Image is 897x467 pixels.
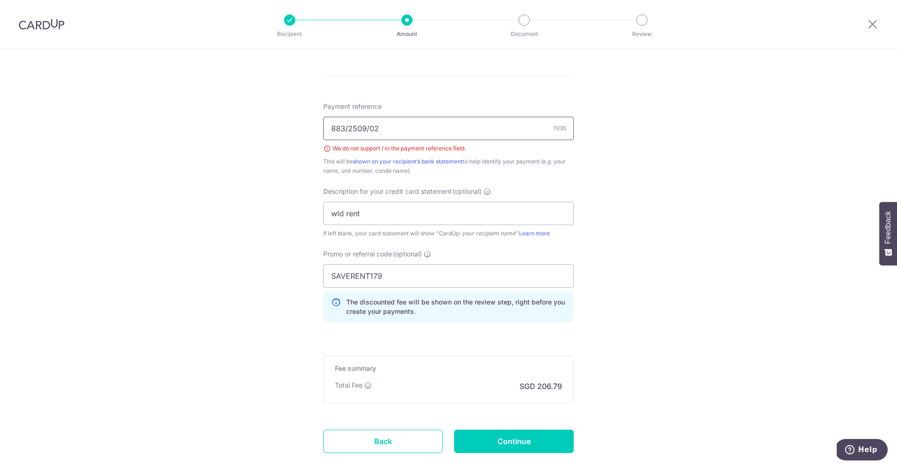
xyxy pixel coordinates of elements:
span: Payment reference [323,102,382,111]
a: Back [323,430,443,453]
div: If left blank, your card statement will show "CardUp- ". [323,229,574,238]
span: Feedback [884,211,892,244]
span: Promo or referral code [323,249,392,259]
h5: Fee summary [335,364,562,373]
p: Review [607,29,676,39]
div: This will be to help identify your payment (e.g. your name, unit number, condo name). [323,157,574,176]
p: Recipient [255,29,324,39]
input: Continue [454,430,574,453]
span: (optional) [393,249,422,259]
span: Description for your credit card statement [323,187,452,196]
p: The discounted fee will be shown on the review step, right before you create your payments. [346,297,566,316]
a: Learn more [519,230,550,237]
input: Example: Rent [323,202,574,225]
p: Document [490,29,559,39]
div: 11/35 [553,124,566,133]
div: We do not support / in the payment reference field. [323,144,574,153]
span: (optional) [453,187,482,196]
iframe: Opens a widget where you can find more information [837,439,888,462]
p: Total Fee [335,381,363,390]
button: Feedback - Show survey [879,202,897,265]
p: SGD 206.79 [520,381,562,392]
a: shown on your recipient’s bank statement [353,158,463,165]
i: your recipient name [462,230,515,237]
img: CardUp [19,19,64,30]
p: Amount [372,29,441,39]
